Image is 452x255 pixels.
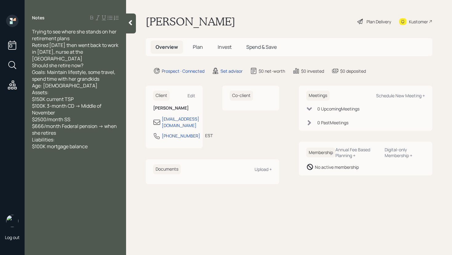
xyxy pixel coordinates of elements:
span: $100K 3-month CD -> Middle of November [32,102,102,116]
span: Liabilities: [32,136,55,143]
h6: Documents [153,164,181,174]
span: Spend & Save [246,44,277,50]
div: Plan Delivery [367,18,391,25]
label: Notes [32,15,45,21]
span: Goals: Maintain lifestyle, some travel, spend time with her grandkids [32,69,116,82]
span: Should she retire now? [32,62,83,69]
h1: [PERSON_NAME] [146,15,235,28]
h6: Membership [306,148,335,158]
span: $2500/month SS [32,116,70,123]
div: Schedule New Meeting + [376,93,425,99]
div: Log out [5,234,20,240]
span: $666/month Federal pension -> when she retires [32,123,118,136]
span: Plan [193,44,203,50]
div: Upload + [255,166,272,172]
div: No active membership [315,164,359,170]
span: Trying to see where she stands on her retirement plans [32,28,117,42]
div: $0 invested [301,68,324,74]
h6: Meetings [306,91,330,101]
div: Set advisor [220,68,243,74]
div: Annual Fee Based Planning + [335,147,380,158]
span: Retired [DATE] then went back to work in [DATE], nurse at the [GEOGRAPHIC_DATA] [32,42,119,62]
div: Edit [188,93,195,99]
div: $0 deposited [340,68,366,74]
span: $100K mortgage balance [32,143,88,150]
div: Digital-only Membership + [385,147,425,158]
div: [EMAIL_ADDRESS][DOMAIN_NAME] [162,116,199,129]
span: Invest [218,44,232,50]
div: EST [205,132,213,139]
div: Kustomer [409,18,428,25]
h6: [PERSON_NAME] [153,106,195,111]
div: 0 Past Meeting s [317,119,348,126]
div: [PHONE_NUMBER] [162,133,200,139]
span: $150K current TSP [32,96,74,102]
span: Assets: [32,89,49,96]
h6: Client [153,91,170,101]
h6: Co-client [230,91,253,101]
div: $0 net-worth [259,68,285,74]
div: Prospect · Connected [162,68,204,74]
span: Overview [156,44,178,50]
img: retirable_logo.png [6,215,18,227]
span: Age: [DEMOGRAPHIC_DATA] [32,82,97,89]
div: 0 Upcoming Meeting s [317,106,359,112]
